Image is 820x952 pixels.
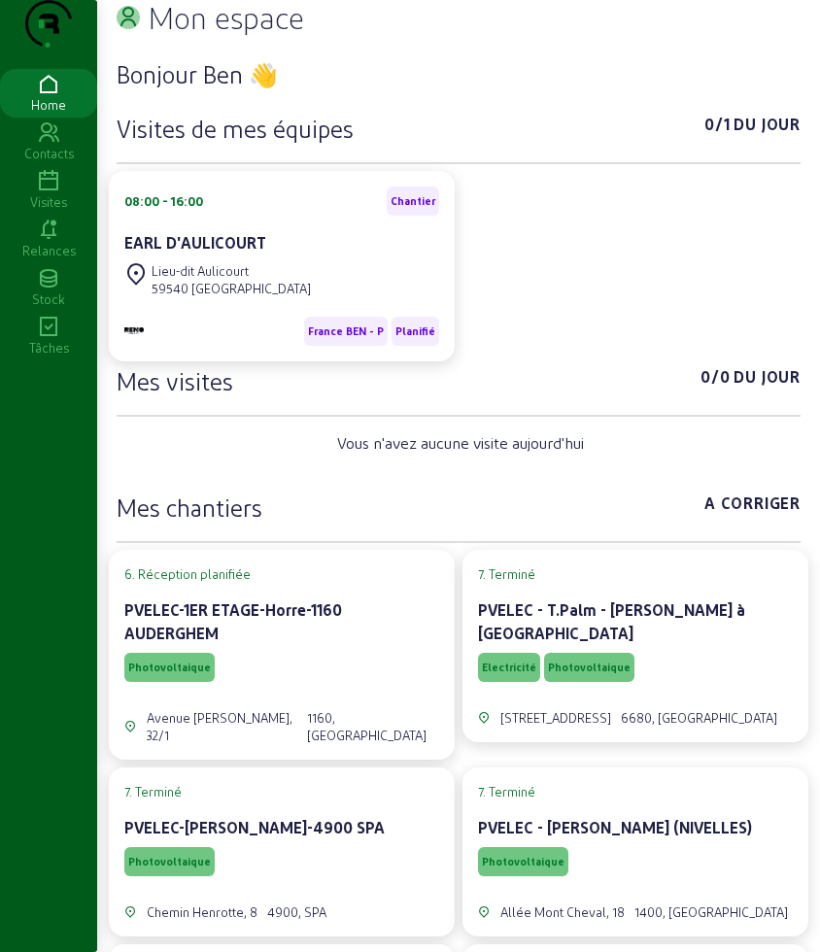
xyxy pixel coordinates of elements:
[337,431,584,455] span: Vous n'avez aucune visite aujourd'hui
[478,818,752,836] cam-card-title: PVELEC - [PERSON_NAME] (NIVELLES)
[124,565,439,583] cam-card-tag: 6. Réception planifiée
[128,855,211,868] span: Photovoltaique
[700,365,730,396] span: 0/0
[308,324,384,338] span: France BEN - P
[500,709,611,727] div: [STREET_ADDRESS]
[621,709,777,727] div: 6680, [GEOGRAPHIC_DATA]
[147,903,257,921] div: Chemin Henrotte, 8
[704,113,730,144] span: 0/1
[124,233,266,252] cam-card-title: EARL D'AULICOURT
[391,194,435,208] span: Chantier
[395,324,435,338] span: Planifié
[124,600,342,642] cam-card-title: PVELEC-1ER ETAGE-Horre-1160 AUDERGHEM
[478,600,745,642] cam-card-title: PVELEC - T.Palm - [PERSON_NAME] à [GEOGRAPHIC_DATA]
[500,903,625,921] div: Allée Mont Cheval, 18
[267,903,326,921] div: 4900, SPA
[307,709,439,744] div: 1160, [GEOGRAPHIC_DATA]
[734,365,801,396] span: Du jour
[124,327,144,334] img: B2B - PVELEC
[117,365,233,396] h3: Mes visites
[704,492,801,523] span: A corriger
[482,855,564,868] span: Photovoltaique
[478,565,793,583] cam-card-tag: 7. Terminé
[124,783,439,800] cam-card-tag: 7. Terminé
[152,262,311,280] div: Lieu-dit Aulicourt
[117,113,354,144] h3: Visites de mes équipes
[124,192,203,210] div: 08:00 - 16:00
[634,903,788,921] div: 1400, [GEOGRAPHIC_DATA]
[147,709,297,744] div: Avenue [PERSON_NAME], 32/1
[117,58,801,89] h3: Bonjour Ben 👋
[117,492,262,523] h3: Mes chantiers
[734,113,801,144] span: Du jour
[152,280,311,297] div: 59540 [GEOGRAPHIC_DATA]
[128,661,211,674] span: Photovoltaique
[124,818,385,836] cam-card-title: PVELEC-[PERSON_NAME]-4900 SPA
[548,661,631,674] span: Photovoltaique
[478,783,793,800] cam-card-tag: 7. Terminé
[482,661,536,674] span: Electricité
